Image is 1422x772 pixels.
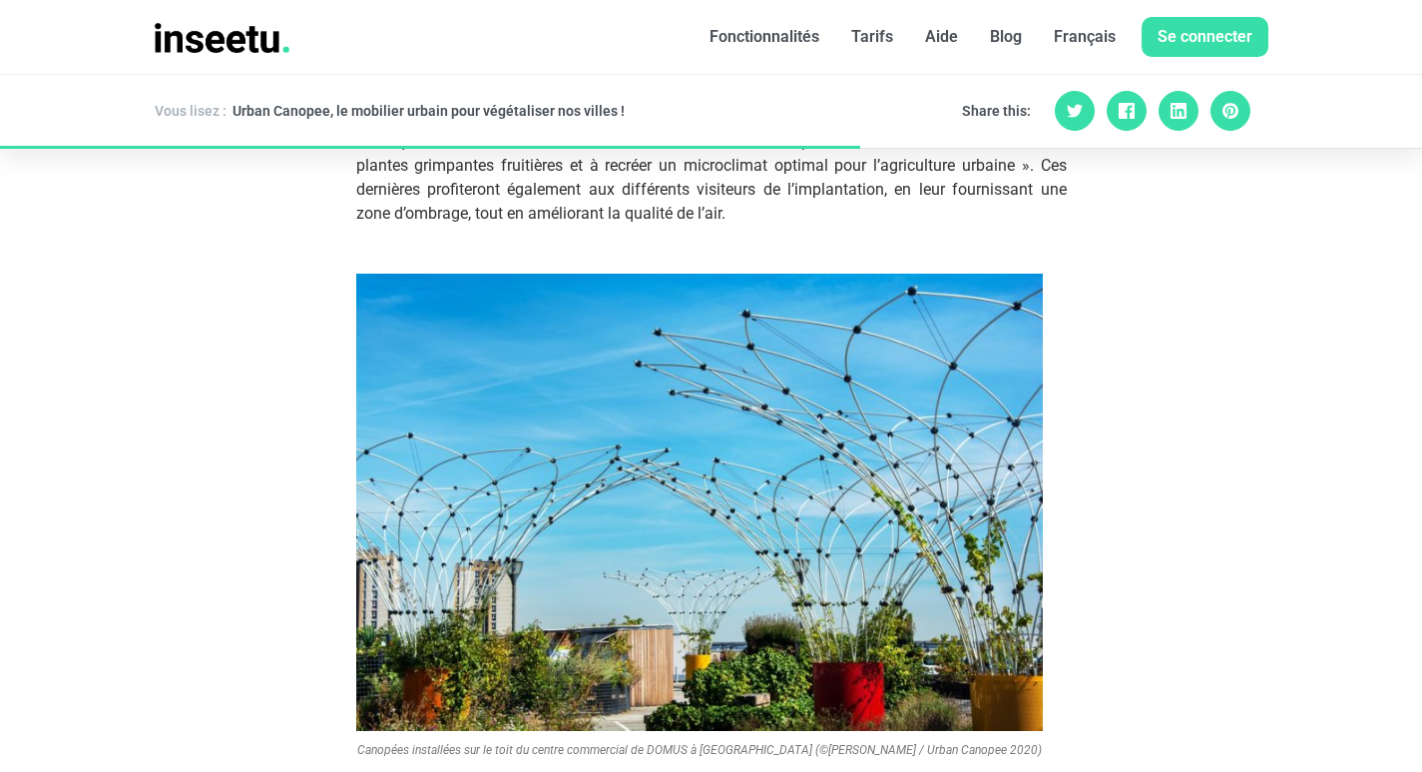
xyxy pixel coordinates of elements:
[835,17,909,57] a: Tarifs
[155,23,290,53] img: INSEETU
[233,101,625,121] div: Urban Canopee, le mobilier urbain pour végétaliser nos villes !
[974,17,1038,57] a: Blog
[710,27,819,46] font: Fonctionnalités
[1142,17,1268,57] a: Se connecter
[356,743,1043,757] figcaption: Canopées installées sur le toit du centre commercial de DOMUS à [GEOGRAPHIC_DATA] (©[PERSON_NAME]...
[356,108,1067,223] span: qui met en place des potagers directement au sein de votre quartier, ou, comme ici, directement s...
[1038,17,1132,57] a: Français
[1158,27,1252,46] font: Se connecter
[909,17,974,57] a: Aide
[155,101,227,121] div: Vous lisez :
[925,27,958,46] font: Aide
[356,274,1043,732] img: Urban Canopee - Corolles installées sur le toit du centre commercial de DOMUS à Rosny-sous-Bois
[990,27,1022,46] font: Blog
[694,17,835,57] a: Fonctionnalités
[962,101,1031,121] span: Share this:
[851,27,893,46] font: Tarifs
